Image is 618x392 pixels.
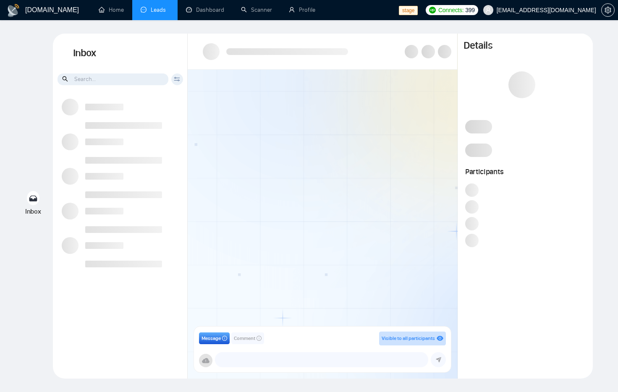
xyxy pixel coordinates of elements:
[222,336,227,341] span: info-circle
[465,167,586,176] h1: Participants
[7,4,20,17] img: logo
[53,34,188,73] h1: Inbox
[62,74,69,84] span: search
[186,6,224,13] a: dashboardDashboard
[257,336,262,341] span: info-circle
[234,335,255,342] span: Comment
[438,5,463,15] span: Connects:
[399,6,418,15] span: stage
[231,332,264,344] button: Commentinfo-circle
[289,6,315,13] a: userProfile
[465,5,474,15] span: 399
[58,73,168,85] input: Search...
[241,6,272,13] a: searchScanner
[99,6,124,13] a: homeHome
[429,7,436,13] img: upwork-logo.png
[25,207,41,215] span: Inbox
[199,332,230,344] button: Messageinfo-circle
[602,7,614,13] span: setting
[601,3,615,17] button: setting
[141,6,169,13] a: messageLeads
[485,7,491,13] span: user
[463,39,492,52] h1: Details
[382,335,435,341] span: Visible to all participants
[601,7,615,13] a: setting
[202,335,221,342] span: Message
[437,335,443,342] span: eye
